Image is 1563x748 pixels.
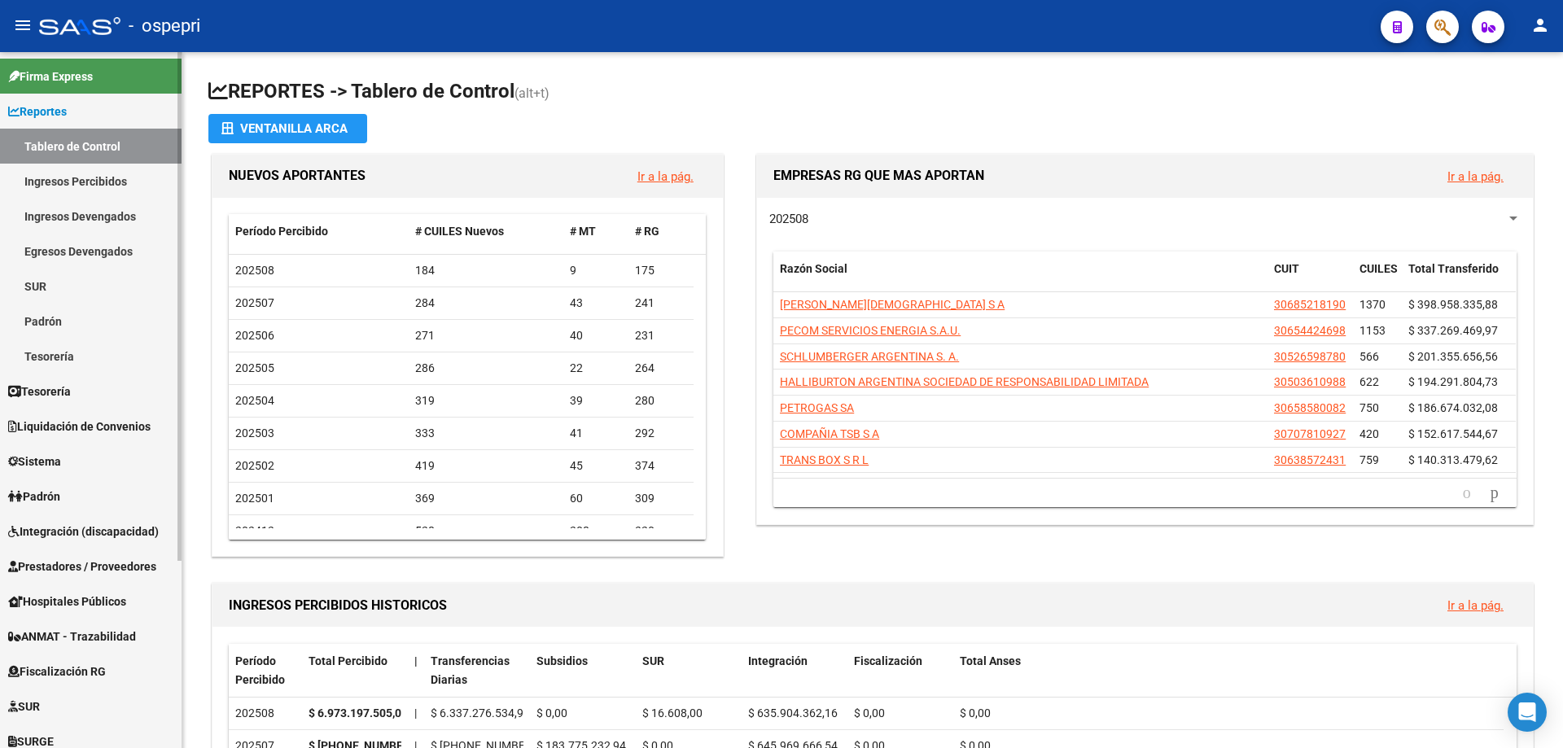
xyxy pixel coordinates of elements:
span: 30526598780 [1274,350,1346,363]
span: Sistema [8,453,61,470]
span: Hospitales Públicos [8,593,126,610]
span: EMPRESAS RG QUE MAS APORTAN [773,168,984,183]
a: Ir a la pág. [637,169,694,184]
div: 231 [635,326,687,345]
span: Tesorería [8,383,71,400]
datatable-header-cell: | [408,644,424,698]
datatable-header-cell: CUILES [1353,252,1402,305]
datatable-header-cell: Transferencias Diarias [424,644,530,698]
span: $ 0,00 [536,706,567,720]
span: 30503610988 [1274,375,1346,388]
span: Total Transferido [1408,262,1499,275]
datatable-header-cell: Razón Social [773,252,1267,305]
span: - ospepri [129,8,200,44]
div: 528 [415,522,558,540]
span: Integración (discapacidad) [8,523,159,540]
div: 9 [570,261,622,280]
span: COMPAÑIA TSB S A [780,427,879,440]
div: 40 [570,326,622,345]
datatable-header-cell: Total Anses [953,644,1504,698]
a: go to previous page [1456,484,1478,502]
div: 22 [570,359,622,378]
span: $ 16.608,00 [642,706,703,720]
button: Ir a la pág. [624,161,707,191]
span: Fiscalización RG [8,663,106,680]
strong: $ 6.973.197.505,07 [309,706,408,720]
span: 30638572431 [1274,453,1346,466]
span: 202508 [769,212,808,226]
div: Ventanilla ARCA [221,114,354,143]
span: Período Percibido [235,225,328,238]
a: Ir a la pág. [1447,169,1504,184]
div: 333 [415,424,558,443]
span: 750 [1359,401,1379,414]
datatable-header-cell: # CUILES Nuevos [409,214,564,249]
span: 30658580082 [1274,401,1346,414]
span: ANMAT - Trazabilidad [8,628,136,645]
span: 30654424698 [1274,324,1346,337]
a: go to next page [1483,484,1506,502]
span: PECOM SERVICIOS ENERGIA S.A.U. [780,324,961,337]
span: Transferencias Diarias [431,654,510,686]
span: $ 194.291.804,73 [1408,375,1498,388]
datatable-header-cell: # MT [563,214,628,249]
div: 264 [635,359,687,378]
div: 369 [415,489,558,508]
div: 292 [635,424,687,443]
span: Padrón [8,488,60,505]
span: 202503 [235,426,274,440]
span: CUIT [1274,262,1299,275]
span: 202508 [235,264,274,277]
div: 419 [415,457,558,475]
span: Total Anses [960,654,1021,667]
span: $ 186.674.032,08 [1408,401,1498,414]
span: 1370 [1359,298,1386,311]
span: Liquidación de Convenios [8,418,151,435]
div: 280 [635,391,687,410]
datatable-header-cell: Total Percibido [302,644,408,698]
span: [PERSON_NAME][DEMOGRAPHIC_DATA] S A [780,298,1005,311]
span: 30707810927 [1274,427,1346,440]
div: 284 [415,294,558,313]
a: Ir a la pág. [1447,598,1504,613]
span: 202507 [235,296,274,309]
datatable-header-cell: Fiscalización [847,644,953,698]
span: (alt+t) [514,85,549,101]
span: Subsidios [536,654,588,667]
span: $ 201.355.656,56 [1408,350,1498,363]
span: $ 152.617.544,67 [1408,427,1498,440]
span: SUR [8,698,40,715]
span: SUR [642,654,664,667]
div: 202508 [235,704,296,723]
div: 60 [570,489,622,508]
span: 30685218190 [1274,298,1346,311]
span: Período Percibido [235,654,285,686]
span: Fiscalización [854,654,922,667]
button: Ventanilla ARCA [208,114,367,143]
span: $ 140.313.479,62 [1408,453,1498,466]
span: $ 0,00 [960,706,991,720]
div: 43 [570,294,622,313]
datatable-header-cell: # RG [628,214,694,249]
span: 759 [1359,453,1379,466]
span: Reportes [8,103,67,120]
div: 271 [415,326,558,345]
span: PETROGAS SA [780,401,854,414]
span: 566 [1359,350,1379,363]
div: 286 [415,359,558,378]
datatable-header-cell: SUR [636,644,742,698]
span: $ 398.958.335,88 [1408,298,1498,311]
span: 202505 [235,361,274,374]
span: Total Percibido [309,654,387,667]
span: 1153 [1359,324,1386,337]
span: | [414,654,418,667]
span: Razón Social [780,262,847,275]
span: HALLIBURTON ARGENTINA SOCIEDAD DE RESPONSABILIDAD LIMITADA [780,375,1149,388]
span: 202412 [235,524,274,537]
span: | [414,706,417,720]
span: INGRESOS PERCIBIDOS HISTORICOS [229,597,447,613]
span: Integración [748,654,808,667]
button: Ir a la pág. [1434,590,1517,620]
span: 202501 [235,492,274,505]
mat-icon: person [1530,15,1550,35]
